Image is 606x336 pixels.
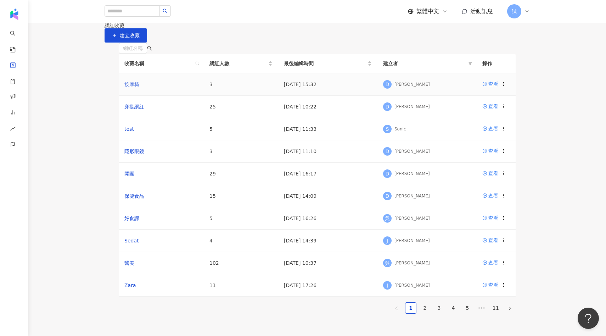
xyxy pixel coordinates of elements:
[490,303,501,313] a: 11
[488,236,498,244] div: 查看
[476,302,487,314] li: Next 5 Pages
[387,281,388,289] span: J
[124,171,134,177] a: 開團
[383,60,465,67] span: 建立者
[467,58,474,69] span: filter
[124,215,139,221] a: 好食課
[278,73,377,96] td: [DATE] 15:32
[504,302,516,314] button: right
[448,303,459,313] a: 4
[482,80,498,88] a: 查看
[278,252,377,274] td: [DATE] 10:37
[386,80,389,88] span: D
[278,230,377,252] td: [DATE] 14:39
[105,28,147,43] button: 建立收藏
[482,147,498,155] a: 查看
[124,193,144,199] a: 保健食品
[488,214,498,222] div: 查看
[470,8,493,15] span: 活動訊息
[204,54,278,73] th: 網紅人數
[386,170,389,178] span: D
[194,58,201,69] span: search
[488,102,498,110] div: 查看
[124,260,134,266] a: 醫美
[512,7,517,15] span: 試
[476,302,487,314] span: •••
[488,281,498,289] div: 查看
[394,238,430,244] div: [PERSON_NAME]
[394,306,399,310] span: left
[394,82,430,88] div: [PERSON_NAME]
[394,215,430,222] div: [PERSON_NAME]
[391,302,402,314] li: Previous Page
[209,215,213,221] span: 5
[394,260,430,266] div: [PERSON_NAME]
[482,259,498,267] a: 查看
[387,237,388,245] span: J
[209,260,219,266] span: 102
[278,140,377,163] td: [DATE] 11:10
[124,104,144,110] a: 穿搭網紅
[482,214,498,222] a: 查看
[391,302,402,314] button: left
[385,259,390,267] span: 吳
[420,303,430,313] a: 2
[488,259,498,267] div: 查看
[482,102,498,110] a: 查看
[209,104,216,110] span: 25
[394,193,430,199] div: [PERSON_NAME]
[488,80,498,88] div: 查看
[124,126,134,132] a: test
[278,274,377,297] td: [DATE] 17:26
[462,303,473,313] a: 5
[508,306,512,310] span: right
[209,82,213,87] span: 3
[278,163,377,185] td: [DATE] 16:17
[477,54,516,73] th: 操作
[195,61,200,66] span: search
[105,23,530,28] div: 網紅收藏
[278,118,377,140] td: [DATE] 11:33
[385,214,390,222] span: 吳
[209,60,267,67] span: 網紅人數
[9,9,20,20] img: logo icon
[284,60,366,67] span: 最後編輯時間
[394,171,430,177] div: [PERSON_NAME]
[482,125,498,133] a: 查看
[209,238,213,243] span: 4
[209,282,216,288] span: 11
[578,308,599,329] iframe: Help Scout Beacon - Open
[504,302,516,314] li: Next Page
[209,171,216,177] span: 29
[278,207,377,230] td: [DATE] 16:26
[10,26,24,53] a: search
[482,236,498,244] a: 查看
[386,103,389,111] span: D
[209,149,213,154] span: 3
[394,104,430,110] div: [PERSON_NAME]
[394,126,406,132] div: Sonic
[448,302,459,314] li: 4
[209,193,216,199] span: 15
[120,33,140,38] span: 建立收藏
[147,46,152,51] span: search
[278,54,377,73] th: 最後編輯時間
[468,61,472,66] span: filter
[462,302,473,314] li: 5
[124,149,144,154] a: 隱形眼鏡
[416,7,439,15] span: 繁體中文
[405,302,416,314] li: 1
[488,147,498,155] div: 查看
[482,169,498,177] a: 查看
[488,169,498,177] div: 查看
[10,122,16,138] span: rise
[394,149,430,155] div: [PERSON_NAME]
[163,9,168,13] span: search
[434,303,444,313] a: 3
[278,96,377,118] td: [DATE] 10:22
[386,147,389,155] span: D
[209,126,213,132] span: 5
[394,282,430,289] div: [PERSON_NAME]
